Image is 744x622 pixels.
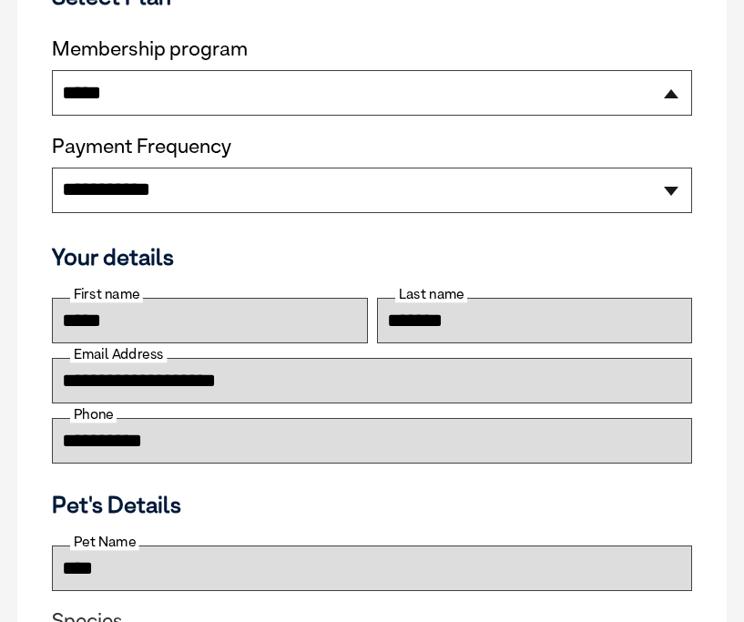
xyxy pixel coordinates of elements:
[52,37,692,61] label: Membership program
[70,286,143,302] label: First name
[45,491,699,518] h3: Pet's Details
[52,243,692,270] h3: Your details
[70,406,117,423] label: Phone
[52,135,231,158] label: Payment Frequency
[70,346,167,362] label: Email Address
[395,286,467,302] label: Last name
